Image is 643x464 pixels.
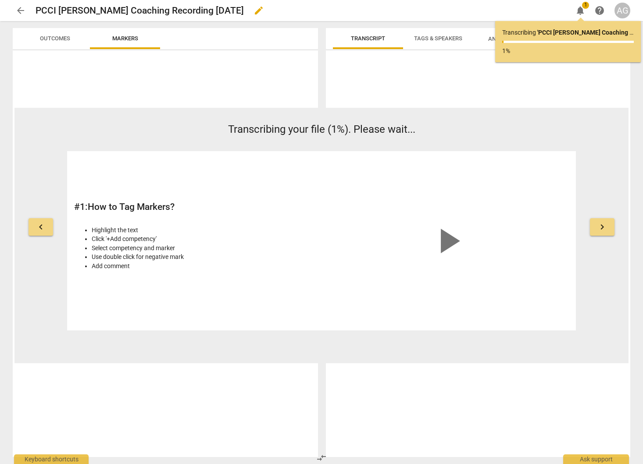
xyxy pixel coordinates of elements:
span: Transcribing your file (1%). Please wait... [228,123,415,135]
li: Use double click for negative mark [92,252,317,262]
span: notifications [575,5,586,16]
span: arrow_back [15,5,26,16]
span: help [594,5,605,16]
a: Help [592,3,607,18]
li: Select competency and marker [92,244,317,253]
span: Transcript [351,35,385,42]
li: Click '+Add competency' [92,234,317,244]
p: Transcribing ... [502,28,634,37]
p: 1% [502,46,634,56]
span: 1 [582,2,589,9]
span: play_arrow [427,220,469,262]
span: Tags & Speakers [414,35,462,42]
span: compare_arrows [316,453,327,463]
span: keyboard_arrow_left [36,222,46,232]
span: Markers [112,35,138,42]
span: keyboard_arrow_right [597,222,607,232]
div: Keyboard shortcuts [14,454,89,464]
h2: PCCI [PERSON_NAME] Coaching Recording [DATE] [36,5,244,16]
span: edit [254,5,264,16]
div: Ask support [563,454,629,464]
h2: # 1 : How to Tag Markers? [74,202,317,213]
li: Highlight the text [92,226,317,235]
span: Outcomes [40,35,70,42]
button: Notifications [572,3,588,18]
span: Analytics [488,35,529,42]
li: Add comment [92,262,317,271]
button: AG [614,3,630,18]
